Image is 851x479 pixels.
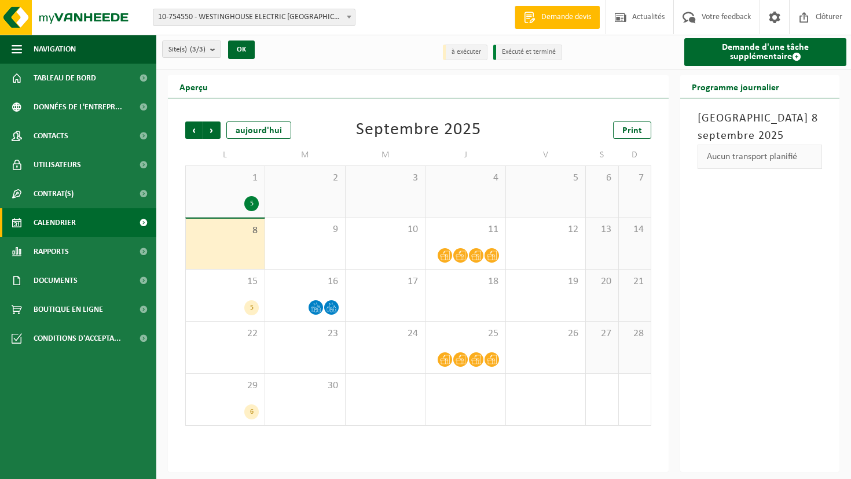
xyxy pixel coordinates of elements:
[425,145,505,165] td: J
[203,121,221,139] span: Suivant
[431,172,499,185] span: 4
[443,45,487,60] li: à exécuter
[625,327,645,340] span: 28
[244,404,259,419] div: 6
[162,40,221,58] button: Site(s)(3/3)
[228,40,255,59] button: OK
[515,6,600,29] a: Demande devis
[34,121,68,150] span: Contacts
[351,275,419,288] span: 17
[431,327,499,340] span: 25
[192,275,259,288] span: 15
[271,275,339,288] span: 16
[698,110,822,145] h3: [GEOGRAPHIC_DATA] 8 septembre 2025
[356,121,481,139] div: Septembre 2025
[431,275,499,288] span: 18
[351,172,419,185] span: 3
[153,9,355,26] span: 10-754550 - WESTINGHOUSE ELECTRIC BELGIUM - NIVELLES
[34,295,103,324] span: Boutique en ligne
[592,275,612,288] span: 20
[538,12,594,23] span: Demande devis
[192,327,259,340] span: 22
[512,327,579,340] span: 26
[190,46,206,53] count: (3/3)
[431,223,499,236] span: 11
[34,208,76,237] span: Calendrier
[619,145,651,165] td: D
[34,150,81,179] span: Utilisateurs
[512,275,579,288] span: 19
[34,179,74,208] span: Contrat(s)
[680,75,791,98] h2: Programme journalier
[244,196,259,211] div: 5
[346,145,425,165] td: M
[613,121,651,139] a: Print
[625,223,645,236] span: 14
[185,121,203,139] span: Précédent
[625,275,645,288] span: 21
[586,145,618,165] td: S
[506,145,586,165] td: V
[34,324,121,353] span: Conditions d'accepta...
[34,266,78,295] span: Documents
[493,45,562,60] li: Exécuté et terminé
[592,172,612,185] span: 6
[351,327,419,340] span: 24
[265,145,345,165] td: M
[592,327,612,340] span: 27
[34,35,76,64] span: Navigation
[192,224,259,237] span: 8
[271,223,339,236] span: 9
[271,379,339,392] span: 30
[512,172,579,185] span: 5
[192,172,259,185] span: 1
[351,223,419,236] span: 10
[192,379,259,392] span: 29
[271,172,339,185] span: 2
[512,223,579,236] span: 12
[625,172,645,185] span: 7
[592,223,612,236] span: 13
[34,93,122,121] span: Données de l'entrepr...
[271,327,339,340] span: 23
[622,126,642,135] span: Print
[698,145,822,169] div: Aucun transport planifié
[153,9,355,25] span: 10-754550 - WESTINGHOUSE ELECTRIC BELGIUM - NIVELLES
[684,38,846,66] a: Demande d'une tâche supplémentaire
[34,64,96,93] span: Tableau de bord
[244,300,259,315] div: 5
[168,41,206,58] span: Site(s)
[226,121,291,139] div: aujourd'hui
[185,145,265,165] td: L
[168,75,219,98] h2: Aperçu
[34,237,69,266] span: Rapports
